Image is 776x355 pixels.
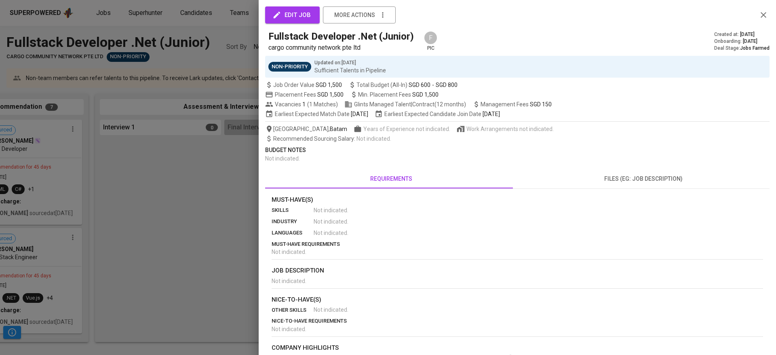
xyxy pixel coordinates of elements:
p: Sufficient Talents in Pipeline [314,66,386,74]
span: Not indicated . [314,229,348,237]
span: SGD 1,500 [412,91,439,98]
p: Budget Notes [265,146,770,154]
span: Work Arrangements not indicated. [466,125,554,133]
span: SGD 150 [530,101,552,108]
span: edit job [274,10,311,20]
span: [DATE] [740,31,755,38]
p: Updated on : [DATE] [314,59,386,66]
p: languages [272,229,314,237]
span: [DATE] [351,110,368,118]
span: Not indicated . [272,249,306,255]
span: Not indicated . [265,155,300,162]
span: [DATE] [483,110,500,118]
span: requirements [270,174,512,184]
h5: Fullstack Developer .Net (Junior) [268,30,414,43]
span: Min. Placement Fees [358,91,439,98]
span: more actions [334,10,375,20]
span: files (eg: job description) [522,174,765,184]
span: Job Order Value [265,81,342,89]
span: Placement Fees [275,91,344,98]
div: Onboarding : [714,38,770,45]
div: Deal Stage : [714,45,770,52]
span: Recommended Sourcing Salary : [273,135,356,142]
span: Not indicated . [272,278,306,284]
span: Earliest Expected Match Date [265,110,368,118]
span: [DATE] [743,38,757,45]
span: SGD 1,500 [317,91,344,98]
span: Non-Priority [268,63,311,71]
span: [GEOGRAPHIC_DATA] , [265,125,347,133]
p: job description [272,266,763,275]
p: company highlights [272,343,763,353]
p: skills [272,206,314,214]
p: Must-Have(s) [272,195,763,205]
span: cargo community network pte ltd [268,44,361,51]
span: - [432,81,434,89]
span: Total Budget (All-In) [348,81,458,89]
span: Not indicated . [314,206,348,214]
div: pic [424,31,438,52]
span: Not indicated . [314,218,348,226]
span: 1 [301,100,306,108]
span: SGD 1,500 [316,81,342,89]
button: more actions [323,6,396,23]
span: Not indicated . [314,306,348,314]
button: edit job [265,6,320,23]
span: Earliest Expected Candidate Join Date [375,110,500,118]
span: Batam [330,125,347,133]
span: Jobs Farmed [740,45,770,51]
span: Not indicated . [356,135,391,142]
p: nice-to-have(s) [272,295,763,304]
span: Management Fees [481,101,552,108]
p: industry [272,218,314,226]
p: must-have requirements [272,240,763,248]
p: other skills [272,306,314,314]
span: SGD 600 [409,81,430,89]
span: SGD 800 [436,81,458,89]
span: Years of Experience not indicated. [363,125,450,133]
div: Created at : [714,31,770,38]
p: nice-to-have requirements [272,317,763,325]
div: F [424,31,438,45]
span: Vacancies ( 1 Matches ) [265,100,338,108]
span: Not indicated . [272,326,306,332]
span: Glints Managed Talent | Contract (12 months) [344,100,466,108]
